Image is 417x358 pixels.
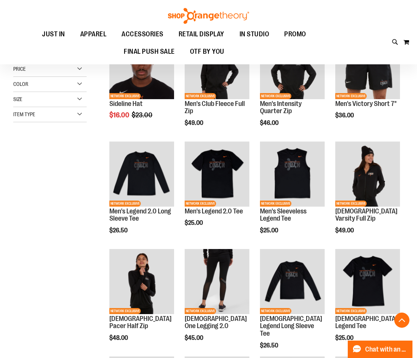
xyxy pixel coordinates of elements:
[240,26,269,43] span: IN STUDIO
[109,34,174,100] a: Sideline Hat primary imageSALENETWORK EXCLUSIVE
[116,43,182,61] a: FINAL PUSH SALE
[182,43,232,61] a: OTF BY YOU
[232,26,277,43] a: IN STUDIO
[13,66,26,72] span: Price
[335,249,400,315] a: OTF Ladies Coach FA23 Legend SS Tee - Black primary imageNETWORK EXCLUSIVE
[185,207,243,215] a: Men's Legend 2.0 Tee
[124,43,175,60] span: FINAL PUSH SALE
[13,111,35,117] span: Item Type
[335,227,355,234] span: $49.00
[260,227,279,234] span: $25.00
[260,93,291,99] span: NETWORK EXCLUSIVE
[185,335,204,341] span: $45.00
[185,34,249,100] a: OTF Mens Coach FA23 Club Fleece Full Zip - Black primary imageNETWORK EXCLUSIVE
[185,120,204,126] span: $49.00
[284,26,306,43] span: PROMO
[260,34,325,100] a: OTF Mens Coach FA23 Intensity Quarter Zip - Black primary imageNETWORK EXCLUSIVE
[185,142,249,206] img: OTF Mens Coach FA23 Legend 2.0 SS Tee - Black primary image
[348,341,413,358] button: Chat with an Expert
[335,315,397,330] a: [DEMOGRAPHIC_DATA] Legend Tee
[109,100,143,107] a: Sideline Hat
[109,34,174,99] img: Sideline Hat primary image
[331,30,404,138] div: product
[132,111,154,119] span: $23.00
[109,308,141,314] span: NETWORK EXCLUSIVE
[109,249,174,314] img: OTF Ladies Coach FA23 Pacer Half Zip - Black primary image
[109,315,171,330] a: [DEMOGRAPHIC_DATA] Pacer Half Zip
[260,249,325,315] a: OTF Ladies Coach FA23 Legend LS Tee - Black primary imageNETWORK EXCLUSIVE
[167,8,250,24] img: Shop Orangetheory
[260,315,322,338] a: [DEMOGRAPHIC_DATA] Legend Long Sleeve Tee
[260,207,307,223] a: Men's Sleeveless Legend Tee
[185,315,247,330] a: [DEMOGRAPHIC_DATA] One Legging 2.0
[260,34,325,99] img: OTF Mens Coach FA23 Intensity Quarter Zip - Black primary image
[335,308,367,314] span: NETWORK EXCLUSIVE
[260,100,302,115] a: Men's Intensity Quarter Zip
[185,201,216,207] span: NETWORK EXCLUSIVE
[335,207,397,223] a: [DEMOGRAPHIC_DATA] Varsity Full Zip
[106,138,178,253] div: product
[185,142,249,207] a: OTF Mens Coach FA23 Legend 2.0 SS Tee - Black primary imageNETWORK EXCLUSIVE
[109,207,171,223] a: Men's Legend 2.0 Long Sleeve Tee
[106,30,178,138] div: product
[185,93,216,99] span: NETWORK EXCLUSIVE
[185,249,249,314] img: OTF Ladies Coach FA23 One Legging 2.0 - Black primary image
[185,249,249,315] a: OTF Ladies Coach FA23 One Legging 2.0 - Black primary imageNETWORK EXCLUSIVE
[109,111,131,119] span: $16.00
[109,93,141,99] span: NETWORK EXCLUSIVE
[335,142,400,206] img: OTF Ladies Coach FA23 Varsity Full Zip - Black primary image
[109,142,174,206] img: OTF Mens Coach FA23 Legend 2.0 LS Tee - Black primary image
[13,96,22,102] span: Size
[335,249,400,314] img: OTF Ladies Coach FA23 Legend SS Tee - Black primary image
[185,100,245,115] a: Men's Club Fleece Full Zip
[13,81,28,87] span: Color
[394,313,409,328] button: Back To Top
[335,100,397,107] a: Men's Victory Short 7"
[109,227,129,234] span: $26.50
[260,142,325,206] img: OTF Mens Coach FA23 Legend Sleeveless Tee - Black primary image
[109,249,174,315] a: OTF Ladies Coach FA23 Pacer Half Zip - Black primary imageNETWORK EXCLUSIVE
[256,138,328,253] div: product
[260,342,279,349] span: $26.50
[42,26,65,43] span: JUST IN
[34,26,73,43] a: JUST IN
[335,112,355,119] span: $36.00
[365,346,408,353] span: Chat with an Expert
[109,142,174,207] a: OTF Mens Coach FA23 Legend 2.0 LS Tee - Black primary imageNETWORK EXCLUSIVE
[185,308,216,314] span: NETWORK EXCLUSIVE
[335,142,400,207] a: OTF Ladies Coach FA23 Varsity Full Zip - Black primary imageNETWORK EXCLUSIVE
[260,201,291,207] span: NETWORK EXCLUSIVE
[181,30,253,146] div: product
[80,26,107,43] span: APPAREL
[171,26,232,43] a: RETAIL DISPLAY
[109,335,129,341] span: $48.00
[335,34,400,100] a: OTF Mens Coach FA23 Victory Short - Black primary imageNETWORK EXCLUSIVE
[73,26,114,43] a: APPAREL
[121,26,163,43] span: ACCESSORIES
[260,120,280,126] span: $46.00
[185,219,204,226] span: $25.00
[185,34,249,99] img: OTF Mens Coach FA23 Club Fleece Full Zip - Black primary image
[335,34,400,99] img: OTF Mens Coach FA23 Victory Short - Black primary image
[181,138,253,246] div: product
[335,93,367,99] span: NETWORK EXCLUSIVE
[179,26,224,43] span: RETAIL DISPLAY
[114,26,171,43] a: ACCESSORIES
[260,249,325,314] img: OTF Ladies Coach FA23 Legend LS Tee - Black primary image
[190,43,224,60] span: OTF BY YOU
[260,308,291,314] span: NETWORK EXCLUSIVE
[331,138,404,253] div: product
[260,142,325,207] a: OTF Mens Coach FA23 Legend Sleeveless Tee - Black primary imageNETWORK EXCLUSIVE
[256,30,328,146] div: product
[335,335,355,341] span: $25.00
[109,201,141,207] span: NETWORK EXCLUSIVE
[335,201,367,207] span: NETWORK EXCLUSIVE
[277,26,314,43] a: PROMO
